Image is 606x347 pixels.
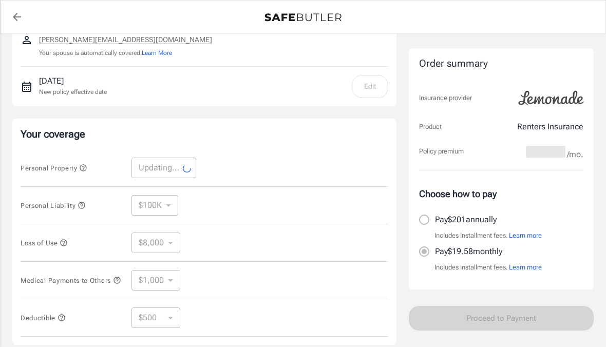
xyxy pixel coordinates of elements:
span: Personal Liability [21,202,86,209]
p: Insurance provider [419,93,472,103]
button: Medical Payments to Others [21,274,121,286]
button: Personal Property [21,162,87,174]
p: Policy premium [419,146,464,157]
p: Product [419,122,442,132]
p: Choose how to pay [419,187,583,201]
svg: New policy start date [21,81,33,93]
button: Loss of Use [21,237,68,249]
p: Includes installment fees. [434,262,542,273]
svg: Insured person [21,34,33,46]
button: Deductible [21,312,66,324]
p: Your coverage [21,127,388,141]
span: Loss of Use [21,239,68,247]
p: Pay $19.58 monthly [435,245,502,258]
button: Learn more [509,262,542,273]
span: Personal Property [21,164,87,172]
a: back to quotes [7,7,27,27]
p: Renters Insurance [517,121,583,133]
span: Deductible [21,314,66,322]
button: Learn more [509,230,542,241]
p: [DATE] [39,75,107,87]
p: Pay $201 annually [435,214,497,226]
p: Your spouse is automatically covered. [39,48,212,58]
span: /mo. [567,147,583,162]
img: Back to quotes [264,13,342,22]
button: Learn More [142,48,172,57]
div: Order summary [419,56,583,71]
p: Includes installment fees. [434,230,542,241]
span: Medical Payments to Others [21,277,121,284]
img: Lemonade [513,84,590,112]
button: Personal Liability [21,199,86,211]
p: New policy effective date [39,87,107,97]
